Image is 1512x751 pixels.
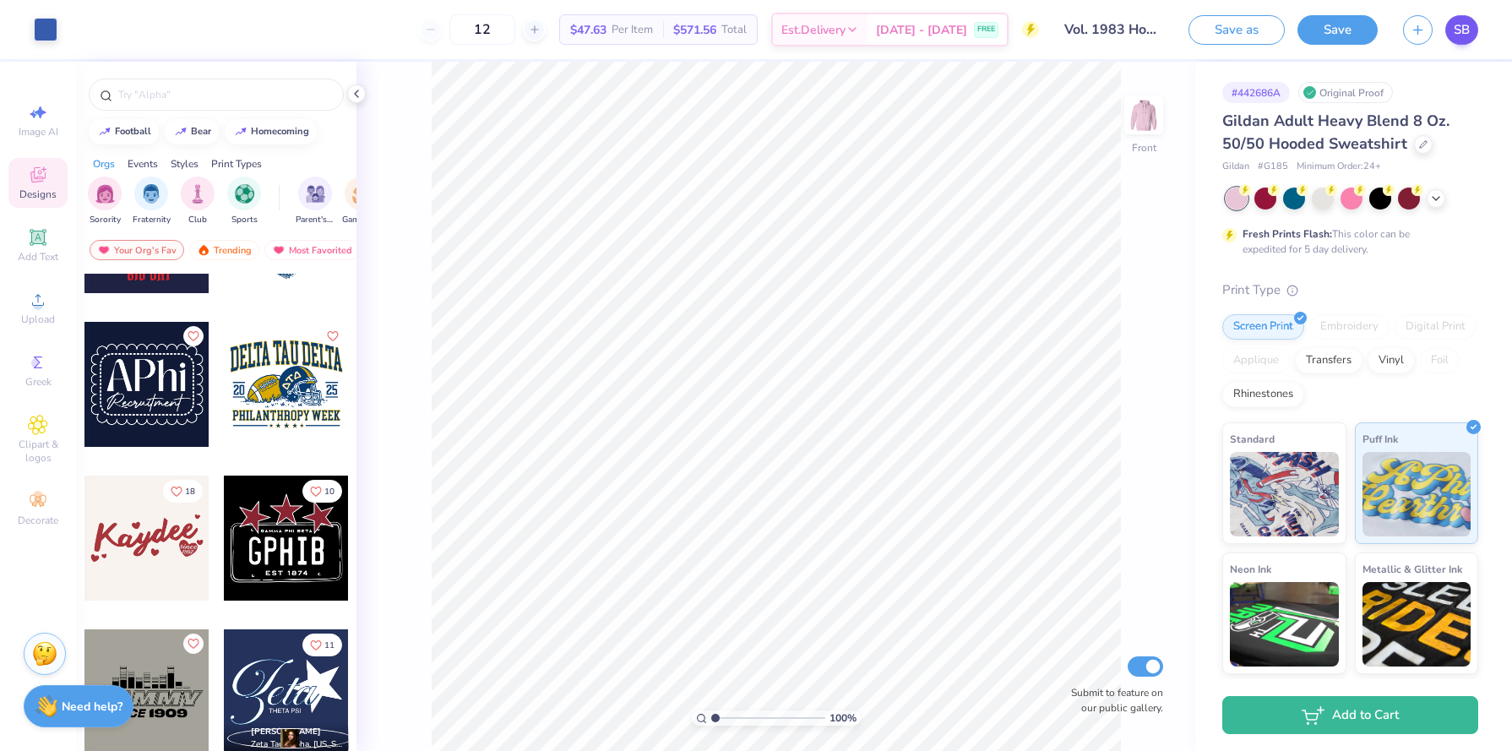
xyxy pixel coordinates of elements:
button: filter button [181,177,215,226]
img: Front [1127,98,1161,132]
label: Submit to feature on our public gallery. [1062,685,1163,716]
div: filter for Game Day [342,177,381,226]
span: Gildan [1222,160,1249,174]
button: filter button [296,177,334,226]
button: Save [1297,15,1378,45]
span: Standard [1230,430,1275,448]
button: bear [165,119,219,144]
span: Metallic & Glitter Ink [1362,560,1462,578]
span: Decorate [18,514,58,527]
div: Transfers [1295,348,1362,373]
img: Sorority Image [95,184,115,204]
span: Upload [21,313,55,326]
span: # G185 [1258,160,1288,174]
div: Rhinestones [1222,382,1304,407]
img: most_fav.gif [97,244,111,256]
span: $47.63 [570,21,606,39]
div: Embroidery [1309,314,1390,340]
span: Est. Delivery [781,21,846,39]
span: Total [721,21,747,39]
div: filter for Fraternity [133,177,171,226]
button: Save as [1188,15,1285,45]
div: homecoming [251,127,309,136]
input: Untitled Design [1052,13,1176,46]
span: $571.56 [673,21,716,39]
div: filter for Sorority [88,177,122,226]
img: Sports Image [235,184,254,204]
span: Sorority [90,214,121,226]
input: – – [449,14,515,45]
span: Add Text [18,250,58,264]
div: Orgs [93,156,115,171]
div: Front [1132,140,1156,155]
div: Vinyl [1368,348,1415,373]
div: This color can be expedited for 5 day delivery. [1243,226,1450,257]
span: Image AI [19,125,58,139]
div: Digital Print [1395,314,1477,340]
img: most_fav.gif [272,244,286,256]
div: Foil [1420,348,1460,373]
img: trend_line.gif [98,127,111,137]
button: filter button [227,177,261,226]
span: 11 [324,641,334,650]
div: Original Proof [1298,82,1393,103]
button: filter button [133,177,171,226]
div: Print Type [1222,280,1478,300]
img: trend_line.gif [234,127,247,137]
span: Gildan Adult Heavy Blend 8 Oz. 50/50 Hooded Sweatshirt [1222,111,1449,154]
strong: Need help? [62,699,122,715]
strong: Fresh Prints Flash: [1243,227,1332,241]
button: Like [183,634,204,654]
button: filter button [342,177,381,226]
div: Applique [1222,348,1290,373]
div: Screen Print [1222,314,1304,340]
div: Print Types [211,156,262,171]
div: filter for Club [181,177,215,226]
span: Puff Ink [1362,430,1398,448]
img: Standard [1230,452,1339,536]
span: FREE [977,24,995,35]
span: Per Item [612,21,653,39]
button: homecoming [225,119,317,144]
div: filter for Sports [227,177,261,226]
span: 100 % [829,710,857,726]
button: Like [302,480,342,503]
span: Designs [19,188,57,201]
span: Neon Ink [1230,560,1271,578]
img: Puff Ink [1362,452,1471,536]
button: filter button [88,177,122,226]
img: Club Image [188,184,207,204]
div: Your Org's Fav [90,240,184,260]
span: 10 [324,487,334,496]
a: SB [1445,15,1478,45]
span: SB [1454,20,1470,40]
button: Like [183,326,204,346]
div: Styles [171,156,199,171]
span: [DATE] - [DATE] [876,21,967,39]
div: Trending [189,240,259,260]
span: Zeta Tau Alpha, [US_STATE][GEOGRAPHIC_DATA] [251,738,342,751]
img: Fraternity Image [142,184,160,204]
button: Like [302,634,342,656]
img: Metallic & Glitter Ink [1362,582,1471,667]
div: bear [191,127,211,136]
span: Clipart & logos [8,438,68,465]
img: Game Day Image [352,184,372,204]
span: Sports [231,214,258,226]
div: Events [128,156,158,171]
button: Like [163,480,203,503]
button: football [89,119,159,144]
img: trend_line.gif [174,127,188,137]
div: football [115,127,151,136]
div: # 442686A [1222,82,1290,103]
div: Most Favorited [264,240,360,260]
input: Try "Alpha" [117,86,333,103]
span: 18 [185,487,195,496]
span: Minimum Order: 24 + [1297,160,1381,174]
span: Greek [25,375,52,389]
img: Parent's Weekend Image [306,184,325,204]
button: Add to Cart [1222,696,1478,734]
span: Parent's Weekend [296,214,334,226]
span: Fraternity [133,214,171,226]
span: Game Day [342,214,381,226]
